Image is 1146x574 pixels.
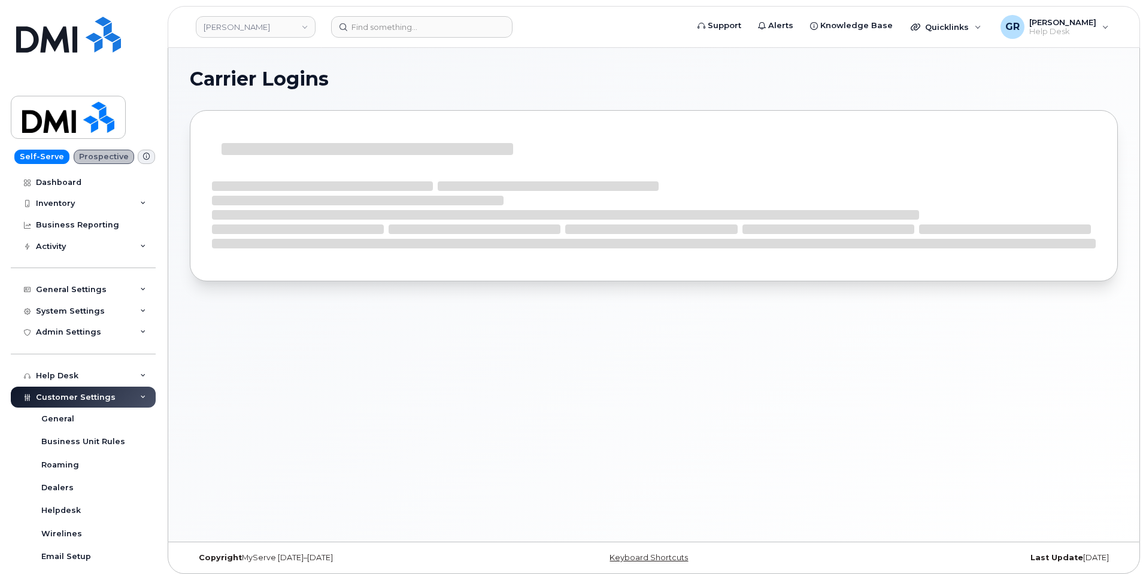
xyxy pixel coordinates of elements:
[190,70,329,88] span: Carrier Logins
[190,553,499,563] div: MyServe [DATE]–[DATE]
[808,553,1118,563] div: [DATE]
[1030,553,1083,562] strong: Last Update
[199,553,242,562] strong: Copyright
[610,553,688,562] a: Keyboard Shortcuts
